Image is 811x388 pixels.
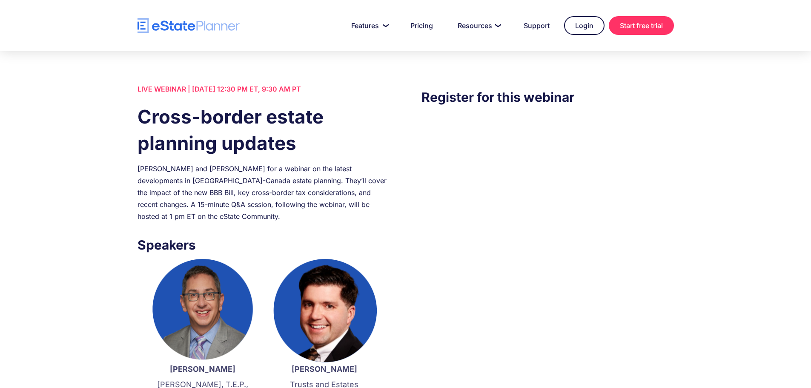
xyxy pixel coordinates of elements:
a: home [138,18,240,33]
a: Login [564,16,605,35]
h1: Cross-border estate planning updates [138,103,390,156]
a: Start free trial [609,16,674,35]
a: Support [513,17,560,34]
a: Features [341,17,396,34]
strong: [PERSON_NAME] [170,365,235,374]
iframe: Form 0 [421,124,673,188]
a: Resources [447,17,509,34]
a: Pricing [400,17,443,34]
div: [PERSON_NAME] and [PERSON_NAME] for a webinar on the latest developments in [GEOGRAPHIC_DATA]-Can... [138,163,390,222]
h3: Speakers [138,235,390,255]
h3: Register for this webinar [421,87,673,107]
div: LIVE WEBINAR | [DATE] 12:30 PM ET, 9:30 AM PT [138,83,390,95]
strong: [PERSON_NAME] [292,365,357,374]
